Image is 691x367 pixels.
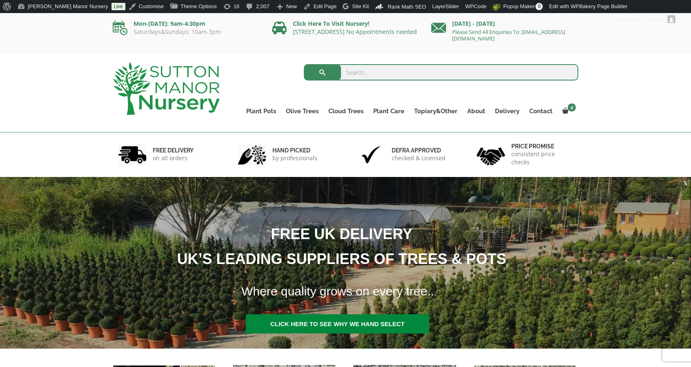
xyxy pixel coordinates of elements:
[392,147,446,154] h6: Defra approved
[281,105,323,117] a: Olive Trees
[535,3,543,10] span: 0
[557,105,578,117] a: 2
[388,4,426,10] span: Rank Math SEO
[452,28,565,42] a: Please Send All Enquiries To: [EMAIL_ADDRESS][DOMAIN_NAME]
[568,103,576,112] span: 2
[153,147,194,154] h6: FREE DELIVERY
[293,20,370,27] a: Click Here To Visit Nursery!
[409,105,462,117] a: Topiary&Other
[392,154,446,162] p: checked & Licensed
[153,154,194,162] p: on all orders
[41,222,632,271] h1: FREE UK DELIVERY UK’S LEADING SUPPLIERS OF TREES & POTS
[272,147,317,154] h6: hand picked
[431,19,578,29] p: [DATE] - [DATE]
[241,105,281,117] a: Plant Pots
[524,105,557,117] a: Contact
[111,3,125,10] a: Live
[238,144,266,165] img: 2.jpg
[118,144,147,165] img: 1.jpg
[511,143,573,150] h6: Price promise
[462,105,490,117] a: About
[113,62,220,115] img: logo
[113,19,260,29] p: Mon-[DATE]: 9am-4:30pm
[272,154,317,162] p: by professionals
[293,28,417,36] a: [STREET_ADDRESS] No Appointments needed
[231,279,633,304] h1: Where quality grows on every tree..
[357,144,386,165] img: 3.jpg
[323,105,368,117] a: Cloud Trees
[612,13,678,26] a: Hi,
[352,3,369,9] span: Site Kit
[477,142,505,167] img: 4.jpg
[304,64,579,81] input: Search...
[511,150,573,166] p: consistent price checks
[368,105,409,117] a: Plant Care
[490,105,524,117] a: Delivery
[113,29,260,35] p: Saturdays&Sundays: 10am-3pm
[622,16,665,22] span: [PERSON_NAME]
